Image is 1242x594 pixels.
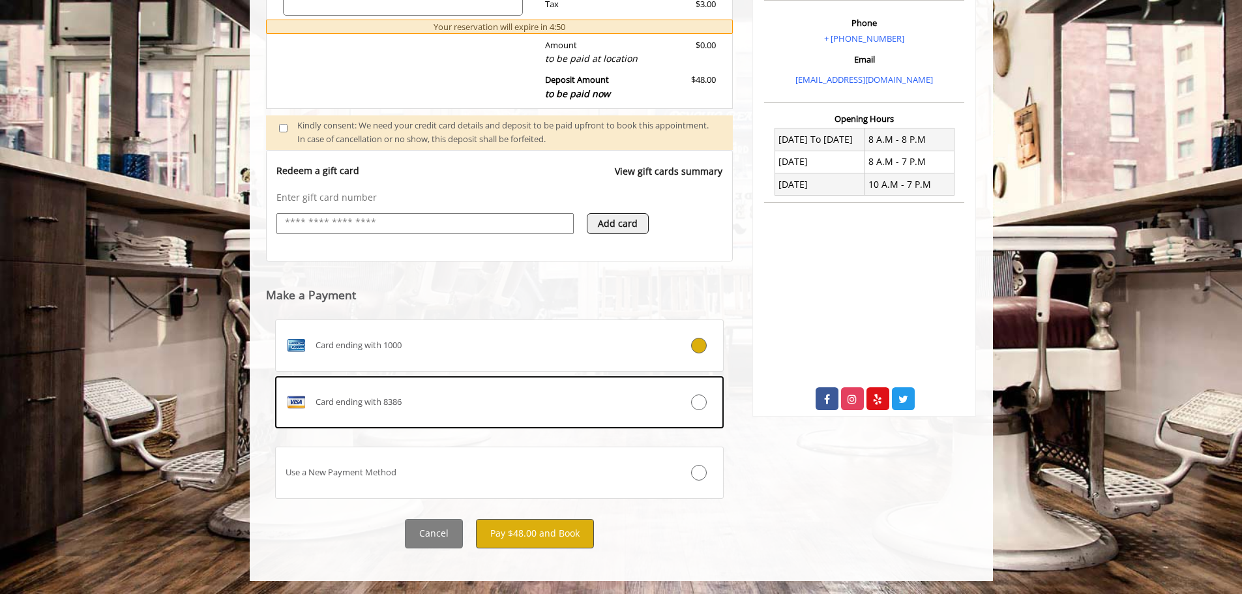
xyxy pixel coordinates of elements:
[276,466,649,479] div: Use a New Payment Method
[865,173,954,196] td: 10 A.M - 7 P.M
[865,128,954,151] td: 8 A.M - 8 P.M
[545,52,646,66] div: to be paid at location
[865,151,954,173] td: 8 A.M - 7 P.M
[405,519,463,548] button: Cancel
[316,395,402,409] span: Card ending with 8386
[316,338,402,352] span: Card ending with 1000
[656,73,716,101] div: $48.00
[587,213,649,234] button: Add card
[266,20,733,35] div: Your reservation will expire in 4:50
[297,119,720,146] div: Kindly consent: We need your credit card details and deposit to be paid upfront to book this appo...
[795,74,933,85] a: [EMAIL_ADDRESS][DOMAIN_NAME]
[276,164,359,177] p: Redeem a gift card
[266,289,356,301] label: Make a Payment
[535,18,656,31] div: Total Payable
[656,18,716,31] div: $48.00
[656,38,716,67] div: $0.00
[775,151,865,173] td: [DATE]
[597,18,638,30] span: at location
[545,87,610,100] span: to be paid now
[286,335,306,356] img: AMEX
[286,392,306,413] img: VISA
[775,128,865,151] td: [DATE] To [DATE]
[767,55,961,64] h3: Email
[775,173,865,196] td: [DATE]
[767,18,961,27] h3: Phone
[764,114,964,123] h3: Opening Hours
[476,519,594,548] button: Pay $48.00 and Book
[545,74,610,100] b: Deposit Amount
[535,38,656,67] div: Amount
[824,33,904,44] a: + [PHONE_NUMBER]
[615,164,722,191] a: View gift cards summary
[276,191,723,204] p: Enter gift card number
[275,447,724,499] label: Use a New Payment Method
